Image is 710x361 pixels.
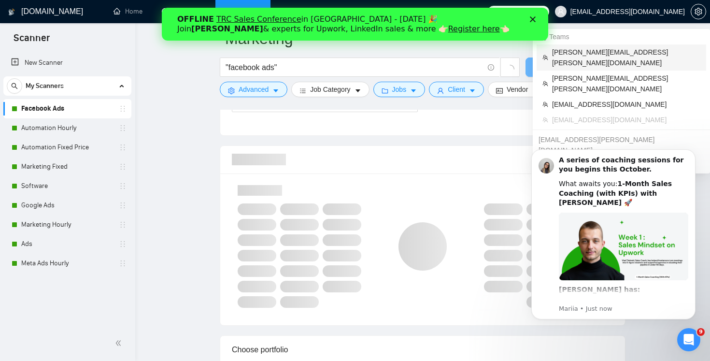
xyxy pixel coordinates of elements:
[552,73,700,94] span: [PERSON_NAME][EMAIL_ADDRESS][PERSON_NAME][DOMAIN_NAME]
[220,82,287,97] button: settingAdvancedcaret-down
[119,124,127,132] span: holder
[542,55,548,60] span: team
[697,328,705,336] span: 9
[373,82,426,97] button: folderJobscaret-down
[114,7,142,15] a: homeHome
[119,260,127,267] span: holder
[21,196,113,215] a: Google Ads
[437,87,444,94] span: user
[557,8,564,15] span: user
[503,6,532,17] span: Connects:
[119,202,127,209] span: holder
[410,87,417,94] span: caret-down
[21,234,113,254] a: Ads
[115,338,125,348] span: double-left
[291,82,369,97] button: barsJob Categorycaret-down
[552,99,700,110] span: [EMAIL_ADDRESS][DOMAIN_NAME]
[26,76,64,96] span: My Scanners
[677,328,700,351] iframe: Intercom live chat
[119,105,127,113] span: holder
[11,53,124,72] a: New Scanner
[21,176,113,196] a: Software
[239,84,269,95] span: Advanced
[119,221,127,229] span: holder
[119,163,127,171] span: holder
[552,115,700,125] span: [EMAIL_ADDRESS][DOMAIN_NAME]
[517,137,710,356] iframe: Intercom notifications message
[21,157,113,176] a: Marketing Fixed
[448,84,465,95] span: Client
[310,84,350,95] span: Job Category
[6,31,57,51] span: Scanner
[496,87,503,94] span: idcard
[21,138,113,157] a: Automation Fixed Price
[119,144,127,151] span: holder
[299,87,306,94] span: bars
[691,8,706,15] a: setting
[534,6,545,17] span: 413
[506,65,514,73] span: loading
[228,87,235,94] span: setting
[162,8,548,41] iframe: Intercom live chat banner
[119,182,127,190] span: holder
[507,84,528,95] span: Vendor
[552,47,700,68] span: [PERSON_NAME][EMAIL_ADDRESS][PERSON_NAME][DOMAIN_NAME]
[392,84,407,95] span: Jobs
[542,101,548,107] span: team
[488,82,547,97] button: idcardVendorcaret-down
[8,4,15,20] img: logo
[469,87,476,94] span: caret-down
[691,4,706,19] button: setting
[225,7,261,15] a: searchScanner
[3,53,131,72] li: New Scanner
[3,76,131,273] li: My Scanners
[21,118,113,138] a: Automation Hourly
[382,87,388,94] span: folder
[162,7,206,15] a: dashboardDashboard
[119,240,127,248] span: holder
[272,87,279,94] span: caret-down
[7,78,22,94] button: search
[226,61,483,73] input: Search Freelance Jobs...
[488,64,494,71] span: info-circle
[355,87,361,94] span: caret-down
[429,82,484,97] button: userClientcaret-down
[542,81,548,87] span: team
[533,29,710,44] div: My Teams
[21,99,113,118] a: Facebook Ads
[542,117,548,123] span: team
[21,254,113,273] a: Meta Ads Hourly
[21,215,113,234] a: Marketing Hourly
[286,16,338,26] a: Register here
[525,58,572,77] button: Save
[533,132,710,158] div: nazar.levchuk@gigradar.io
[368,9,378,14] div: Close
[7,83,22,89] span: search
